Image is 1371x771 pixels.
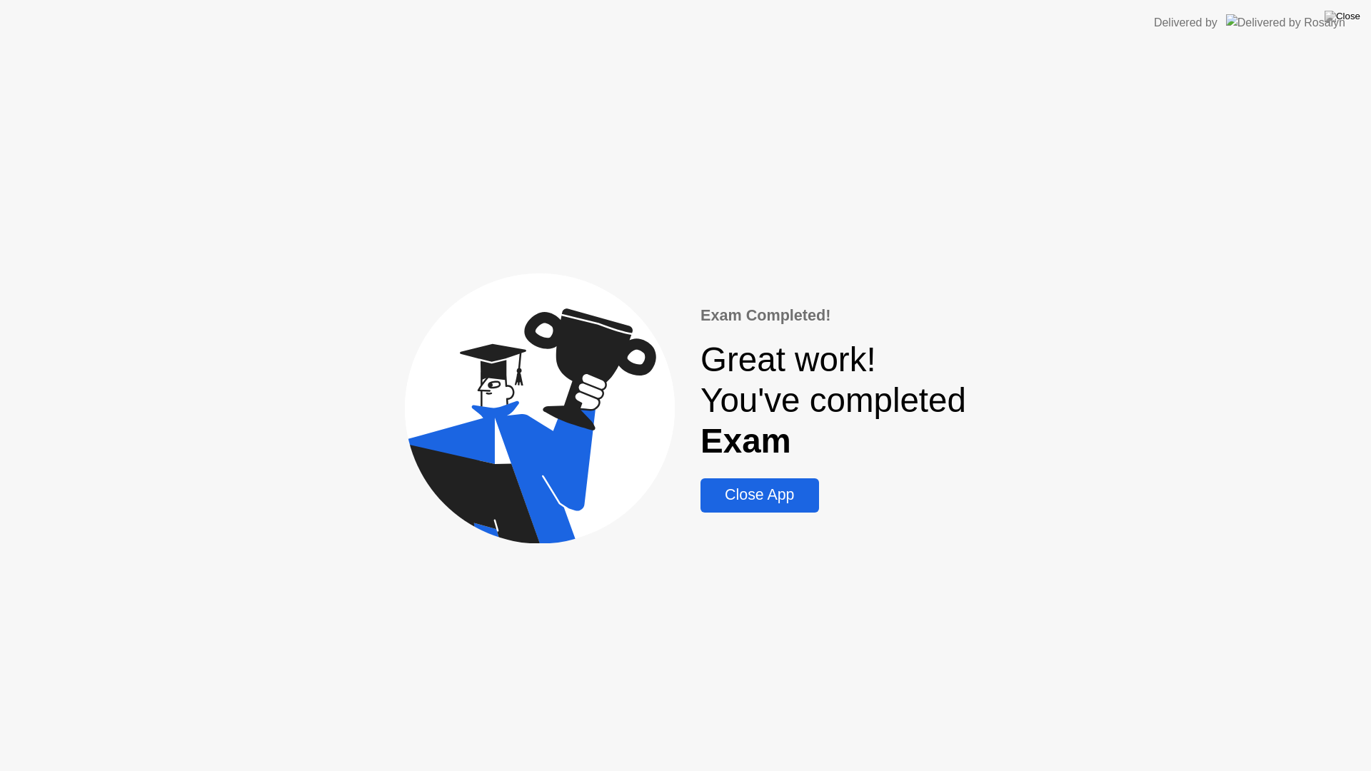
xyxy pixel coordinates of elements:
div: Exam Completed! [700,304,966,327]
img: Close [1325,11,1360,22]
img: Delivered by Rosalyn [1226,14,1345,31]
div: Great work! You've completed [700,339,966,461]
b: Exam [700,422,791,460]
div: Close App [705,486,814,504]
button: Close App [700,478,818,513]
div: Delivered by [1154,14,1217,31]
